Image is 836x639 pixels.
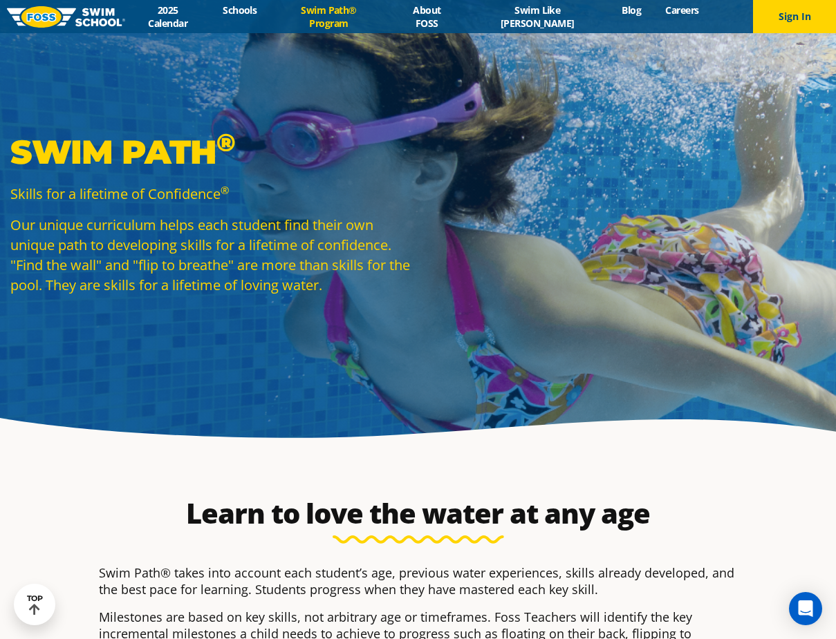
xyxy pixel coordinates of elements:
[125,3,211,30] a: 2025 Calendar
[216,127,235,158] sup: ®
[269,3,389,30] a: Swim Path® Program
[465,3,610,30] a: Swim Like [PERSON_NAME]
[221,183,229,197] sup: ®
[10,215,411,295] p: Our unique curriculum helps each student find their own unique path to developing skills for a li...
[211,3,269,17] a: Schools
[389,3,465,30] a: About FOSS
[10,184,411,204] p: Skills for a lifetime of Confidence
[7,6,125,28] img: FOSS Swim School Logo
[92,497,745,530] h2: Learn to love the water at any age
[653,3,711,17] a: Careers
[27,594,43,616] div: TOP
[10,131,411,173] p: Swim Path
[99,564,738,598] p: Swim Path® takes into account each student’s age, previous water experiences, skills already deve...
[610,3,653,17] a: Blog
[789,592,822,625] div: Open Intercom Messenger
